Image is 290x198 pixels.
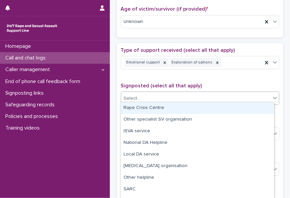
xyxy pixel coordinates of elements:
span: Unknown [124,18,144,25]
span: Age of victim/survivor (if provided) [121,6,208,12]
p: Caller management [3,66,55,73]
div: SARC [121,184,274,195]
div: Rape Crisis Centre [121,102,274,114]
div: Emotional support [125,58,161,67]
div: Other specialist SV organisation [121,114,274,126]
div: Other counselling organisation [121,160,274,172]
div: ISVA service [121,126,274,137]
p: Call and chat logs [3,55,51,61]
span: Signposted (select all that apply) [121,83,202,88]
p: Signposting links [3,90,49,96]
div: National DA Helpline [121,137,274,149]
div: Select... [124,95,141,102]
p: Training videos [3,125,45,131]
p: End of phone call feedback form [3,78,86,85]
p: Homepage [3,43,36,49]
div: Other helpline [121,172,274,184]
img: rhQMoQhaT3yELyF149Cw [5,22,59,35]
div: Local DA service [121,149,274,160]
p: Safeguarding records [3,102,60,108]
span: Type of support received (select all that apply) [121,48,235,53]
p: Policies and processes [3,113,63,120]
div: Exploration of options [170,58,214,67]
